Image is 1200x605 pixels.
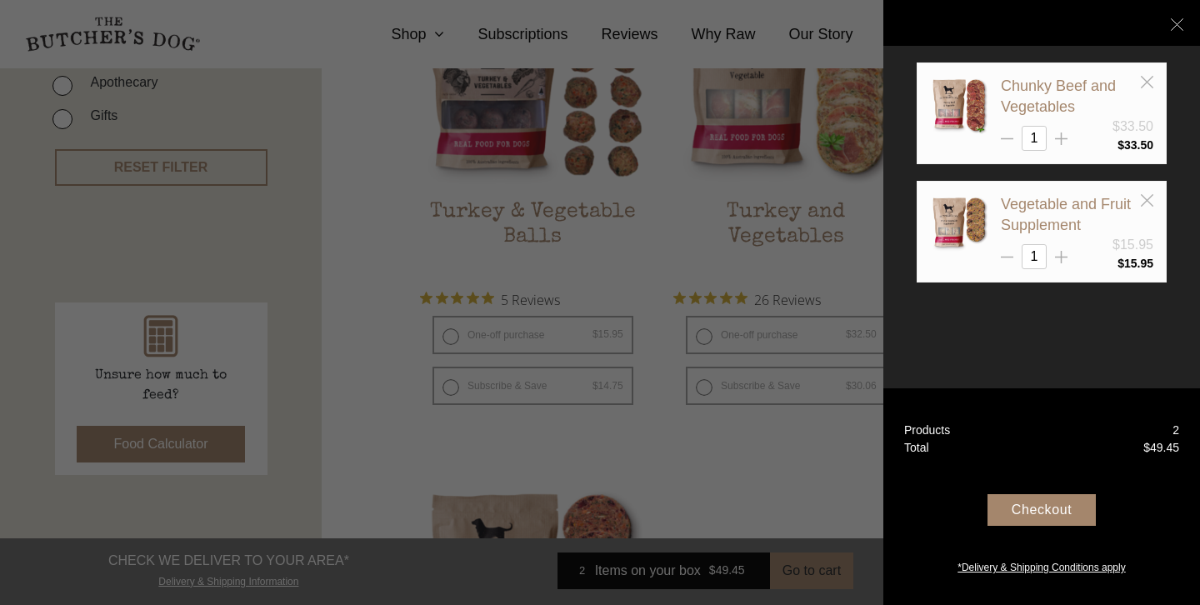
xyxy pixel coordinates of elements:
div: Total [904,439,929,457]
div: Checkout [987,494,1096,526]
img: Vegetable and Fruit Supplement [930,194,988,252]
a: Products 2 Total $49.45 Checkout [883,388,1200,605]
bdi: 49.45 [1143,441,1179,454]
img: Chunky Beef and Vegetables [930,76,988,134]
div: $33.50 [1112,117,1153,137]
a: Chunky Beef and Vegetables [1001,77,1116,115]
bdi: 33.50 [1117,138,1153,152]
span: $ [1117,138,1124,152]
span: $ [1117,257,1124,270]
div: $15.95 [1112,235,1153,255]
div: 2 [1172,422,1179,439]
a: Vegetable and Fruit Supplement [1001,196,1131,233]
bdi: 15.95 [1117,257,1153,270]
span: $ [1143,441,1150,454]
div: Products [904,422,950,439]
a: *Delivery & Shipping Conditions apply [883,556,1200,575]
